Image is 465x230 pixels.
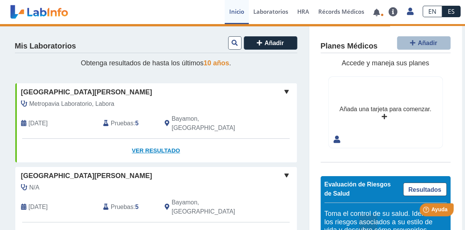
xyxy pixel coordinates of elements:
[97,198,159,216] div: :
[297,8,309,15] span: HRA
[244,36,297,50] button: Añadir
[423,6,442,17] a: EN
[81,59,231,67] span: Obtenga resultados de hasta los últimos .
[97,114,159,133] div: :
[324,181,391,197] span: Evaluación de Riesgos de Salud
[29,119,48,128] span: 2025-10-02
[339,105,431,114] div: Añada una tarjeta para comenzar.
[397,200,457,222] iframe: Help widget launcher
[204,59,229,67] span: 10 años
[15,42,76,51] h4: Mis Laboratorios
[29,202,48,212] span: 2025-06-16
[15,139,297,163] a: Ver Resultado
[111,119,133,128] span: Pruebas
[172,198,256,216] span: Bayamon, PR
[29,99,115,109] span: Metropavia Laboratorio, Labora
[21,171,152,181] span: [GEOGRAPHIC_DATA][PERSON_NAME]
[418,40,437,46] span: Añadir
[403,183,447,196] a: Resultados
[397,36,450,50] button: Añadir
[342,59,429,67] span: Accede y maneja sus planes
[442,6,460,17] a: ES
[21,87,152,97] span: [GEOGRAPHIC_DATA][PERSON_NAME]
[135,204,139,210] b: 5
[264,40,284,46] span: Añadir
[29,183,40,192] span: N/A
[111,202,133,212] span: Pruebas
[135,120,139,126] b: 5
[321,42,378,51] h4: Planes Médicos
[172,114,256,133] span: Bayamon, PR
